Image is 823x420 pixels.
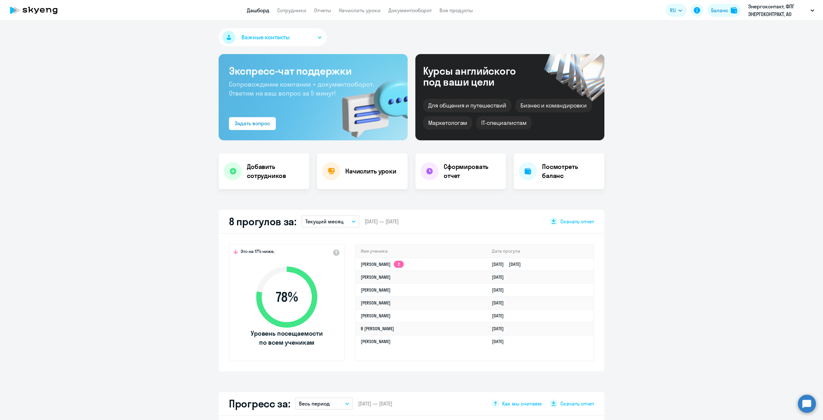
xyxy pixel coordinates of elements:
span: Как мы считаем [502,400,542,407]
a: Отчеты [314,7,331,14]
span: Скачать отчет [560,400,594,407]
a: В [PERSON_NAME] [361,326,394,331]
app-skyeng-badge: 2 [394,261,404,268]
div: Для общения и путешествий [423,99,511,112]
a: [PERSON_NAME] [361,339,391,344]
a: Начислить уроки [339,7,381,14]
p: Текущий месяц [305,218,344,225]
span: [DATE] — [DATE] [358,400,392,407]
div: Задать вопрос [235,119,270,127]
a: Сотрудники [277,7,306,14]
h3: Экспресс-чат поддержки [229,64,397,77]
a: [DATE][DATE] [492,261,526,267]
h4: Посмотреть баланс [542,162,599,180]
span: Уровень посещаемости по всем ученикам [250,329,324,347]
img: balance [731,7,737,14]
button: Весь период [295,397,353,410]
p: Энергоконтакт, ФПГ ЭНЕРГОКОНТРАКТ, АО [748,3,808,18]
button: Балансbalance [707,4,741,17]
span: Важные контакты [241,33,290,42]
span: Сопровождение компании + документооборот. Ответим на ваш вопрос за 5 минут! [229,80,374,97]
div: Маркетологам [423,116,472,130]
span: Это на 17% ниже, [240,248,275,256]
div: IT-специалистам [476,116,531,130]
a: [DATE] [492,339,509,344]
button: Важные контакты [219,28,327,46]
span: RU [670,6,676,14]
h4: Начислить уроки [345,167,396,176]
h2: Прогресс за: [229,397,290,410]
div: Баланс [711,6,728,14]
a: Все продукты [439,7,473,14]
a: [PERSON_NAME] [361,313,391,319]
button: Текущий месяц [302,215,359,228]
img: bg-img [333,68,408,140]
h4: Добавить сотрудников [247,162,304,180]
a: [PERSON_NAME] [361,274,391,280]
a: [PERSON_NAME]2 [361,261,404,267]
span: Скачать отчет [560,218,594,225]
a: [DATE] [492,287,509,293]
p: Весь период [299,400,330,407]
div: Бизнес и командировки [515,99,592,112]
div: Курсы английского под ваши цели [423,65,533,87]
a: Дашборд [247,7,269,14]
h4: Сформировать отчет [444,162,501,180]
th: Имя ученика [356,245,487,258]
span: [DATE] — [DATE] [365,218,399,225]
span: 78 % [250,289,324,305]
h2: 8 прогулов за: [229,215,296,228]
th: Дата прогула [487,245,593,258]
button: Задать вопрос [229,117,276,130]
a: [DATE] [492,313,509,319]
a: [DATE] [492,300,509,306]
a: [DATE] [492,274,509,280]
button: RU [665,4,687,17]
a: [PERSON_NAME] [361,287,391,293]
a: [DATE] [492,326,509,331]
a: [PERSON_NAME] [361,300,391,306]
button: Энергоконтакт, ФПГ ЭНЕРГОКОНТРАКТ, АО [745,3,818,18]
a: Документооборот [388,7,432,14]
